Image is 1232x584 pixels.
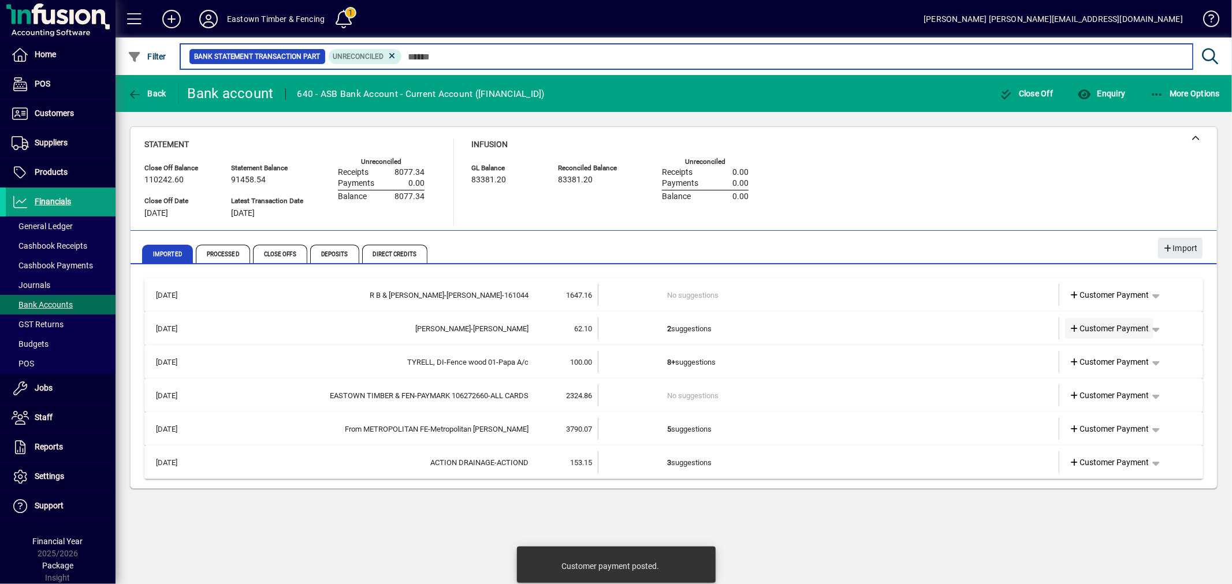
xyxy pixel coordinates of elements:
span: Close Off Date [144,197,214,205]
td: [DATE] [150,384,204,406]
span: Close Offs [253,245,307,263]
span: Cashbook Payments [12,261,93,270]
span: Financial Year [33,537,83,546]
div: Eastown Timber & Fencing [227,10,325,28]
span: 0.00 [732,168,749,177]
mat-chip: Reconciliation Status: Unreconciled [329,49,402,64]
a: Settings [6,462,116,491]
span: 100.00 [570,358,592,366]
a: POS [6,354,116,373]
mat-expansion-panel-header: [DATE]EASTOWN TIMBER & FEN-PAYMARK 106272660-ALL CARDS2324.86No suggestionsCustomer Payment [144,379,1203,412]
span: 153.15 [570,458,592,467]
a: Customer Payment [1065,418,1154,439]
span: 83381.20 [558,175,593,185]
button: Import [1158,238,1203,259]
td: [DATE] [150,418,204,440]
a: Customer Payment [1065,318,1154,339]
span: Customer Payment [1070,390,1149,402]
mat-expansion-panel-header: [DATE]ACTION DRAINAGE-ACTIOND153.153suggestionsCustomer Payment [144,446,1203,479]
span: Journals [12,280,50,290]
span: Close Off [999,89,1054,98]
span: Customer Payment [1070,356,1149,368]
span: Reconciled Balance [558,164,627,172]
div: Customer payment posted. [561,560,659,572]
mat-expansion-panel-header: [DATE]TYRELL, DI-Fence wood 01-Papa A/c100.008+suggestionsCustomer Payment [144,345,1203,379]
a: Reports [6,433,116,462]
span: Close Off Balance [144,164,214,172]
a: General Ledger [6,216,116,236]
button: Back [125,83,169,104]
span: POS [12,359,34,368]
button: Profile [190,9,227,29]
span: Deposits [310,245,359,263]
span: Budgets [12,339,49,349]
span: 0.00 [732,192,749,201]
button: Close Off [996,83,1056,104]
td: suggestions [668,451,992,473]
td: [DATE] [150,284,204,306]
a: Customers [6,99,116,128]
div: From METROPOLITAN FE-Metropolitan Joe Rumble [204,424,528,435]
span: Customer Payment [1070,423,1149,435]
td: [DATE] [150,351,204,373]
app-page-header-button: Back [116,83,179,104]
label: Unreconciled [685,158,725,166]
span: Staff [35,413,53,422]
a: Budgets [6,334,116,354]
span: 0.00 [732,179,749,188]
span: 3790.07 [566,425,592,433]
span: GL Balance [471,164,541,172]
div: [PERSON_NAME] [PERSON_NAME][EMAIL_ADDRESS][DOMAIN_NAME] [924,10,1183,28]
span: Unreconciled [333,53,384,61]
div: TYRELL, DI-Fence wood 01-Papa A/c [204,357,528,368]
span: Support [35,501,64,510]
td: suggestions [668,418,992,440]
span: Suppliers [35,138,68,147]
td: suggestions [668,317,992,339]
span: Bank Statement Transaction Part [194,51,321,62]
button: Enquiry [1074,83,1128,104]
a: Cashbook Payments [6,256,116,275]
td: [DATE] [150,451,204,473]
span: Products [35,167,68,177]
span: GST Returns [12,320,64,329]
span: 1647.16 [566,291,592,300]
a: Journals [6,275,116,295]
a: Jobs [6,374,116,403]
span: [DATE] [144,209,168,218]
a: Cashbook Receipts [6,236,116,256]
a: Products [6,158,116,187]
button: More Options [1147,83,1223,104]
span: Customer Payment [1070,456,1149,469]
td: No suggestions [668,284,992,306]
div: ACTION DRAINAGE-ACTIOND [204,457,528,469]
span: Cashbook Receipts [12,241,87,250]
div: Bank account [188,84,274,103]
span: Package [42,561,73,570]
span: Settings [35,471,64,481]
button: Add [153,9,190,29]
span: Enquiry [1077,89,1125,98]
span: 8077.34 [394,168,425,177]
a: Customer Payment [1065,452,1154,473]
span: General Ledger [12,222,73,231]
span: 83381.20 [471,175,506,185]
span: Customers [35,108,74,118]
a: Staff [6,403,116,432]
span: Statement Balance [231,164,303,172]
a: Support [6,492,116,521]
span: Latest Transaction Date [231,197,303,205]
mat-expansion-panel-header: [DATE][PERSON_NAME]-[PERSON_NAME]62.102suggestionsCustomer Payment [144,312,1203,345]
span: Home [35,50,56,59]
div: 640 - ASB Bank Account - Current Account ([FINANCIAL_ID]) [297,85,545,103]
span: Bank Accounts [12,300,73,309]
a: Home [6,40,116,69]
label: Unreconciled [361,158,401,166]
span: Receipts [338,168,369,177]
b: 3 [668,458,672,467]
span: Import [1163,239,1198,258]
a: Customer Payment [1065,284,1154,305]
b: 2 [668,324,672,333]
td: suggestions [668,351,992,373]
a: Bank Accounts [6,295,116,315]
